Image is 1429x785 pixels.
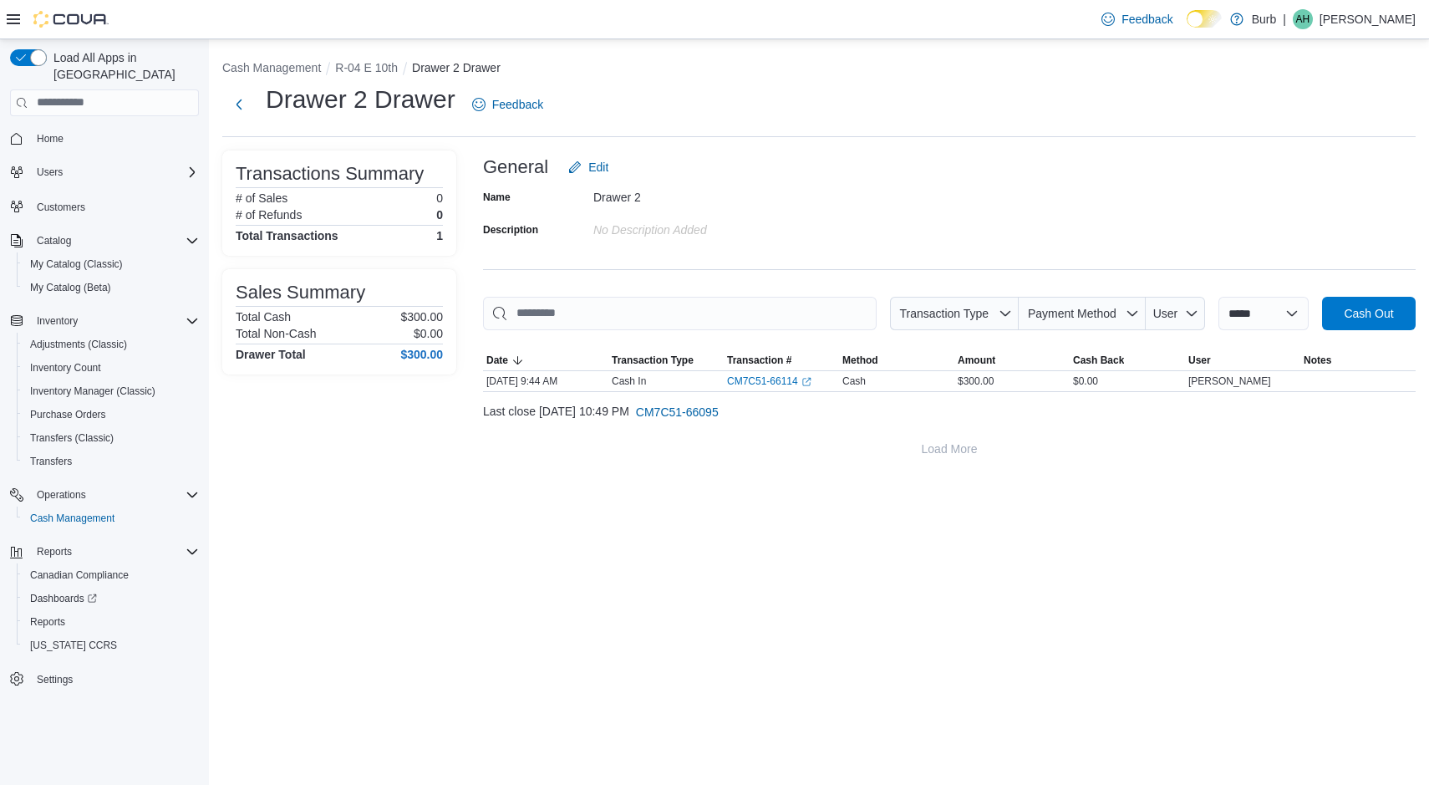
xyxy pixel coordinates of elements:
button: Cash Management [222,61,321,74]
button: Inventory Count [17,356,206,380]
span: Reports [30,542,199,562]
button: Inventory [3,309,206,333]
span: Transaction Type [899,307,989,320]
span: Canadian Compliance [30,568,129,582]
span: Method [842,354,878,367]
button: Drawer 2 Drawer [412,61,501,74]
label: Description [483,223,538,237]
nav: An example of EuiBreadcrumbs [222,59,1416,79]
span: Transfers [30,455,72,468]
span: Transfers (Classic) [30,431,114,445]
h3: Transactions Summary [236,164,424,184]
span: Cash Back [1073,354,1124,367]
div: Drawer 2 [593,184,817,204]
span: Home [37,132,64,145]
button: User [1185,350,1300,370]
button: Cash Management [17,507,206,530]
button: Users [3,161,206,184]
p: 0 [436,191,443,205]
button: Reports [3,540,206,563]
span: Washington CCRS [23,635,199,655]
span: Inventory Count [23,358,199,378]
a: Canadian Compliance [23,565,135,585]
button: CM7C51-66095 [629,395,725,429]
span: Catalog [37,234,71,247]
span: My Catalog (Beta) [23,278,199,298]
span: Transaction # [727,354,791,367]
button: User [1146,297,1205,330]
div: Last close [DATE] 10:49 PM [483,395,1416,429]
input: This is a search bar. As you type, the results lower in the page will automatically filter. [483,297,877,330]
button: Amount [954,350,1070,370]
button: Load More [483,432,1416,466]
span: My Catalog (Classic) [23,254,199,274]
h4: Drawer Total [236,348,306,361]
button: Method [839,350,954,370]
span: CM7C51-66095 [636,404,719,421]
a: CM7C51-66114External link [727,375,811,388]
button: Purchase Orders [17,403,206,426]
button: R-04 E 10th [335,61,398,74]
button: Catalog [30,231,78,251]
span: Inventory [30,311,199,331]
span: Amount [958,354,995,367]
span: Notes [1304,354,1331,367]
a: Feedback [465,88,550,121]
button: Catalog [3,229,206,252]
span: Inventory Count [30,361,101,375]
button: Operations [3,483,206,507]
button: Payment Method [1019,297,1146,330]
a: Customers [30,197,92,217]
button: Operations [30,485,93,505]
span: Dashboards [23,589,199,609]
button: My Catalog (Classic) [17,252,206,276]
a: My Catalog (Classic) [23,254,130,274]
span: Transfers [23,451,199,472]
span: Purchase Orders [30,408,106,421]
a: Dashboards [23,589,104,609]
button: Notes [1300,350,1416,370]
h6: # of Sales [236,191,287,205]
nav: Complex example [10,120,199,735]
a: Home [30,129,70,149]
span: Cash Management [23,508,199,528]
h4: Total Transactions [236,229,338,242]
button: Transfers [17,450,206,473]
span: Customers [37,201,85,214]
h3: General [483,157,548,177]
span: Feedback [1121,11,1172,28]
span: Feedback [492,96,543,113]
div: No Description added [593,217,817,237]
a: Settings [30,670,79,690]
button: Users [30,162,69,182]
button: Adjustments (Classic) [17,333,206,356]
span: Transaction Type [612,354,694,367]
h3: Sales Summary [236,283,365,303]
span: Settings [37,673,73,686]
a: Cash Management [23,508,121,528]
span: Home [30,128,199,149]
p: Burb [1252,9,1277,29]
span: Users [37,166,63,179]
button: Inventory Manager (Classic) [17,380,206,403]
button: My Catalog (Beta) [17,276,206,299]
button: Cash Out [1322,297,1416,330]
span: Transfers (Classic) [23,428,199,448]
span: Load More [922,441,978,457]
span: Dashboards [30,592,97,605]
span: User [1153,307,1178,320]
span: My Catalog (Beta) [30,281,111,294]
p: 0 [436,208,443,222]
button: Cash Back [1070,350,1185,370]
span: Purchase Orders [23,405,199,425]
span: Inventory Manager (Classic) [23,381,199,401]
img: Cova [33,11,109,28]
a: Reports [23,612,72,632]
span: User [1188,354,1211,367]
span: Settings [30,669,199,690]
h6: Total Cash [236,310,291,324]
button: Transaction # [724,350,839,370]
span: Catalog [30,231,199,251]
a: [US_STATE] CCRS [23,635,124,655]
p: $0.00 [414,327,443,340]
